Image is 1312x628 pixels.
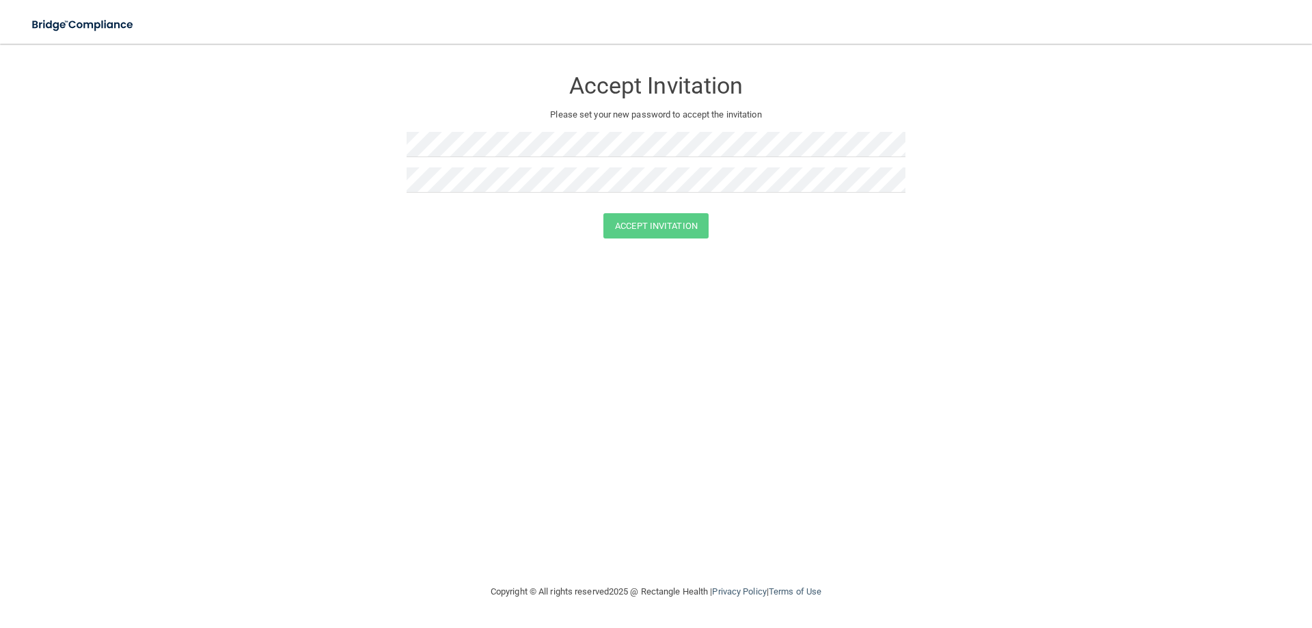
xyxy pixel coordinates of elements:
p: Please set your new password to accept the invitation [417,107,895,123]
div: Copyright © All rights reserved 2025 @ Rectangle Health | | [407,570,905,614]
img: bridge_compliance_login_screen.278c3ca4.svg [20,11,146,39]
h3: Accept Invitation [407,73,905,98]
a: Terms of Use [769,586,821,597]
button: Accept Invitation [603,213,709,238]
a: Privacy Policy [712,586,766,597]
